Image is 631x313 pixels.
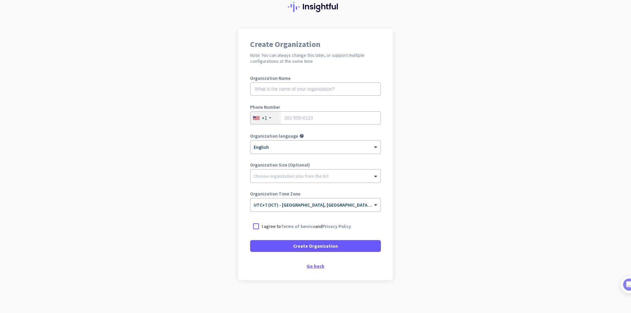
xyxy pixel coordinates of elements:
[250,40,381,48] h1: Create Organization
[250,82,381,96] input: What is the name of your organization?
[250,105,381,109] label: Phone Number
[250,76,381,80] label: Organization Name
[322,223,351,229] a: Privacy Policy
[250,240,381,252] button: Create Organization
[250,163,381,167] label: Organization Size (Optional)
[250,134,298,138] label: Organization language
[262,223,351,230] p: I agree to and
[262,115,267,121] div: +1
[250,191,381,196] label: Organization Time Zone
[288,2,343,12] img: Insightful
[250,264,381,268] div: Go back
[299,134,304,138] i: help
[250,111,381,124] input: 201-555-0123
[293,243,338,249] span: Create Organization
[281,223,315,229] a: Terms of Service
[250,52,381,64] h2: Note: You can always change this later, or support multiple configurations at the same time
